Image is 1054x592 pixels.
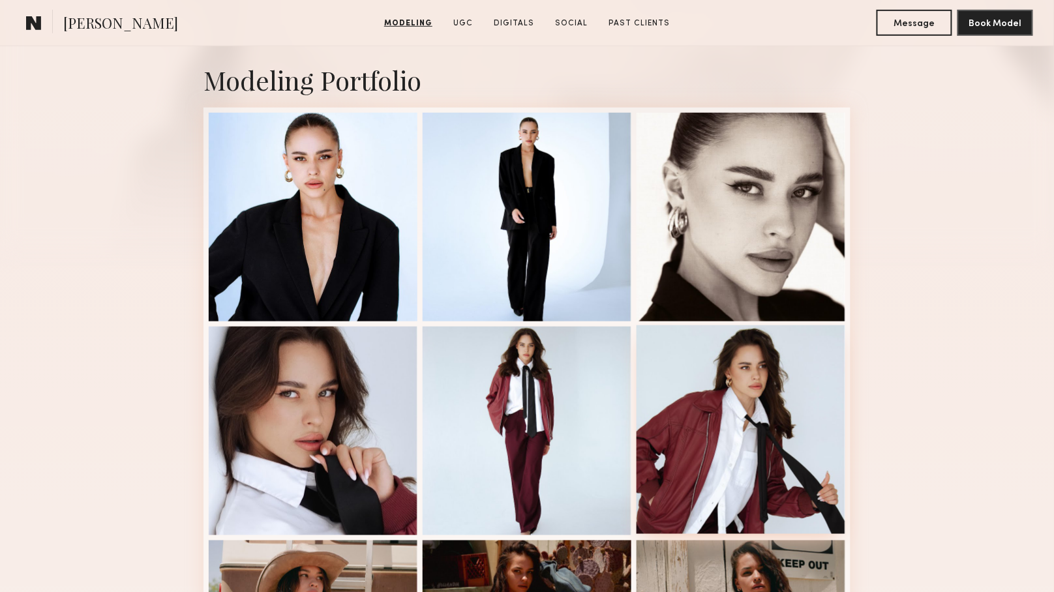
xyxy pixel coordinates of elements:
a: Social [550,18,593,29]
div: Modeling Portfolio [203,63,851,97]
span: [PERSON_NAME] [63,13,178,36]
a: Modeling [379,18,438,29]
a: Digitals [489,18,539,29]
a: UGC [448,18,478,29]
a: Past Clients [603,18,675,29]
button: Book Model [957,10,1033,36]
button: Message [877,10,952,36]
a: Book Model [957,17,1033,28]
